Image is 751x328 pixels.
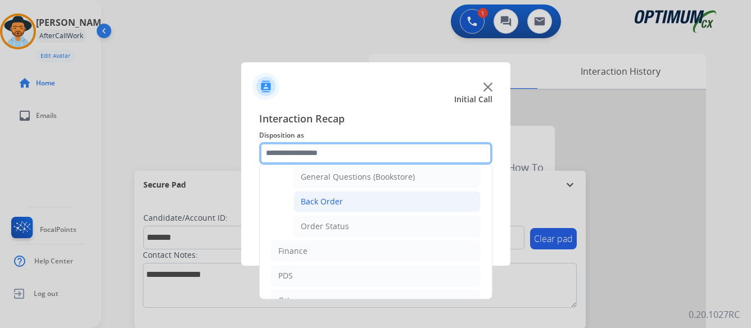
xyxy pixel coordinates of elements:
[301,221,349,232] div: Order Status
[301,171,415,183] div: General Questions (Bookstore)
[278,270,293,281] div: PDS
[259,111,492,129] span: Interaction Recap
[278,245,307,257] div: Finance
[454,94,492,105] span: Initial Call
[252,73,279,100] img: contactIcon
[278,295,300,306] div: Other
[301,196,343,207] div: Back Order
[689,308,740,321] p: 0.20.1027RC
[259,129,492,142] span: Disposition as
